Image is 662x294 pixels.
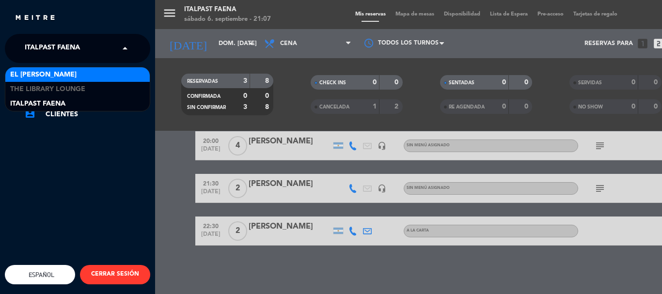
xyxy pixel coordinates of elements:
[24,108,150,120] a: account_boxClientes
[80,265,150,284] button: CERRAR SESIÓN
[10,98,65,109] span: Italpast Faena
[25,38,80,59] span: Italpast Faena
[15,15,56,22] img: MEITRE
[26,271,54,279] span: Español
[10,69,77,80] span: El [PERSON_NAME]
[24,108,36,119] i: account_box
[10,84,85,95] span: The Library Lounge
